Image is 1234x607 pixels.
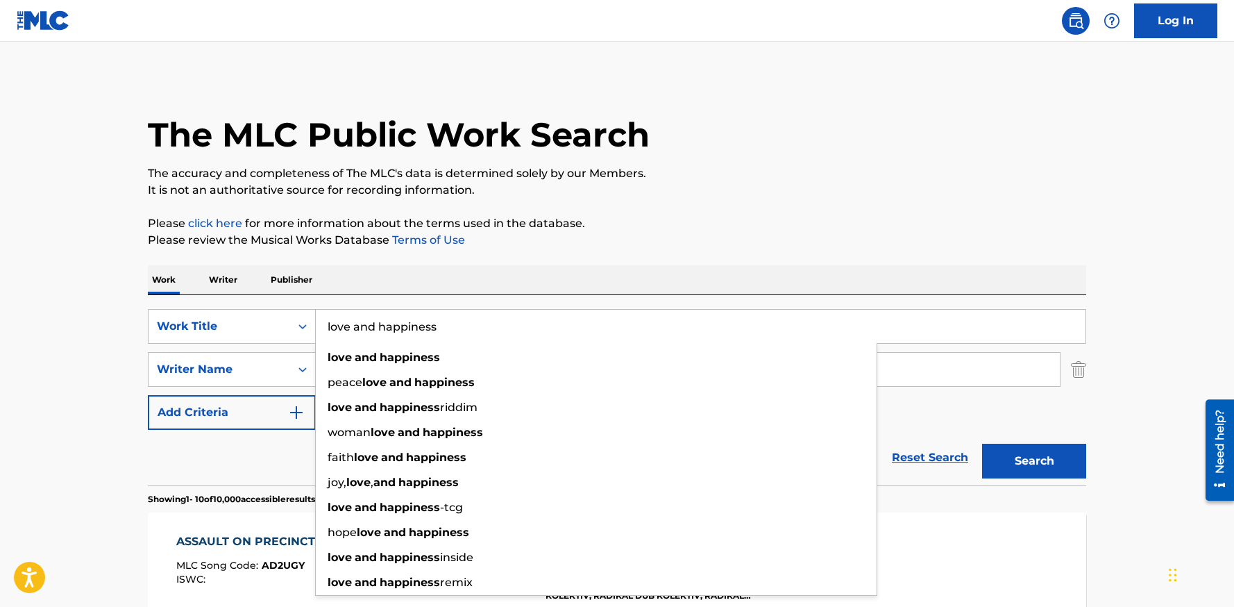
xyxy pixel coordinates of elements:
strong: love [357,526,381,539]
img: help [1104,13,1120,29]
p: It is not an authoritative source for recording information. [148,182,1086,199]
span: AD2UGY [262,559,305,572]
p: The accuracy and completeness of The MLC's data is determined solely by our Members. [148,165,1086,182]
strong: happiness [406,451,466,464]
a: Reset Search [885,442,975,473]
div: Writer Name [157,361,282,378]
button: Add Criteria [148,395,316,430]
strong: love [328,576,352,589]
strong: and [381,451,403,464]
img: MLC Logo [17,10,70,31]
strong: love [328,351,352,364]
strong: happiness [423,426,483,439]
a: Terms of Use [389,233,465,247]
strong: and [355,501,377,514]
span: -tcg [440,501,463,514]
strong: and [398,426,420,439]
p: Showing 1 - 10 of 10,000 accessible results (Total 685,265 ) [148,493,377,506]
strong: love [346,476,371,489]
div: Work Title [157,318,282,335]
a: Public Search [1062,7,1090,35]
span: hope [328,526,357,539]
form: Search Form [148,309,1086,485]
strong: love [371,426,395,439]
button: Search [982,444,1086,479]
span: remix [440,576,473,589]
strong: and [373,476,396,489]
img: Delete Criterion [1071,352,1086,387]
span: riddim [440,401,477,414]
div: ASSAULT ON PRECINCT 13 [176,533,336,550]
a: Log In [1134,3,1217,38]
p: Work [148,265,180,294]
strong: love [328,551,352,564]
strong: happiness [414,376,475,389]
strong: happiness [380,551,440,564]
img: search [1067,13,1084,29]
strong: happiness [398,476,459,489]
span: ISWC : [176,573,209,585]
span: joy, [328,476,346,489]
strong: love [362,376,387,389]
strong: love [328,401,352,414]
strong: and [355,351,377,364]
strong: happiness [380,401,440,414]
span: peace [328,376,362,389]
h1: The MLC Public Work Search [148,114,650,156]
p: Writer [205,265,242,294]
strong: and [355,576,377,589]
p: Please for more information about the terms used in the database. [148,215,1086,232]
strong: love [354,451,378,464]
a: click here [188,217,242,230]
span: inside [440,551,473,564]
strong: and [384,526,406,539]
strong: and [389,376,412,389]
p: Publisher [267,265,316,294]
span: MLC Song Code : [176,559,262,572]
span: faith [328,451,354,464]
span: woman [328,426,371,439]
div: Drag [1169,554,1177,596]
div: Help [1098,7,1126,35]
strong: and [355,551,377,564]
strong: love [328,501,352,514]
strong: happiness [380,576,440,589]
strong: and [355,401,377,414]
span: , [371,476,373,489]
img: 9d2ae6d4665cec9f34b9.svg [288,404,305,421]
p: Please review the Musical Works Database [148,232,1086,249]
strong: happiness [380,351,440,364]
iframe: Chat Widget [1165,540,1234,607]
strong: happiness [409,526,469,539]
strong: happiness [380,501,440,514]
iframe: Resource Center [1195,393,1234,508]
